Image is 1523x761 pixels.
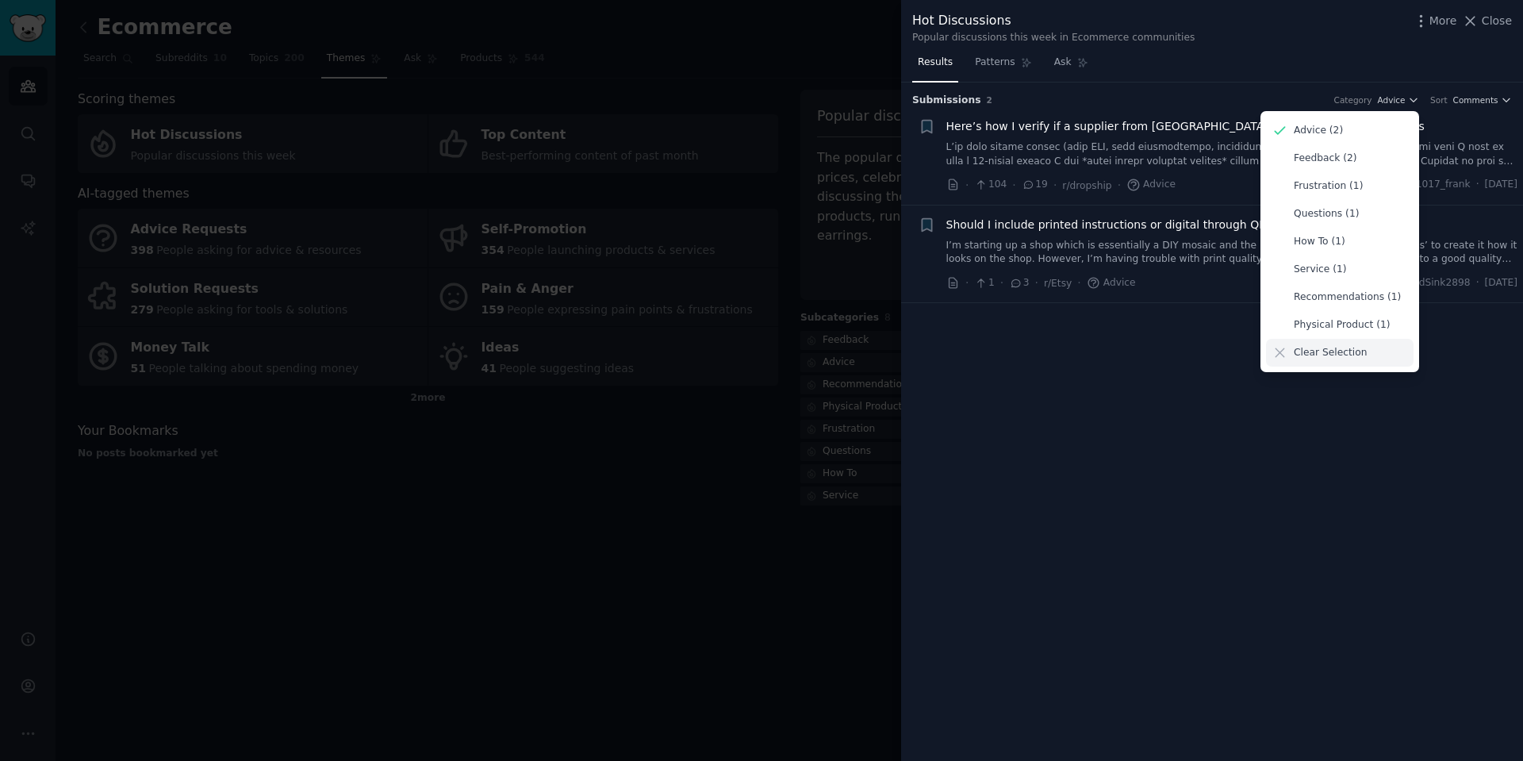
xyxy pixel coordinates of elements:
[1077,275,1080,291] span: ·
[918,56,953,70] span: Results
[987,95,992,105] span: 2
[912,94,981,108] span: Submission s
[974,276,994,290] span: 1
[1294,152,1357,166] p: Feedback (2)
[1485,276,1517,290] span: [DATE]
[1294,290,1401,305] p: Recommendations (1)
[946,217,1303,233] a: Should I include printed instructions or digital through QR code?
[912,11,1195,31] div: Hot Discussions
[1118,177,1121,194] span: ·
[946,239,1518,267] a: I’m starting up a shop which is essentially a DIY mosaic and the plan is to include the ‘instruct...
[1430,94,1448,106] div: Sort
[1378,94,1406,106] span: Advice
[1294,124,1343,138] p: Advice (2)
[974,178,1007,192] span: 104
[1035,275,1038,291] span: ·
[1482,13,1512,29] span: Close
[1378,94,1420,106] button: Advice
[1087,276,1136,290] span: Advice
[946,118,1425,135] a: Here’s how I verify if a supplier from [GEOGRAPHIC_DATA] is legit in under 10 minutes
[1044,278,1072,289] span: r/Etsy
[912,50,958,83] a: Results
[1294,263,1347,277] p: Service (1)
[1126,178,1176,192] span: Advice
[1429,13,1457,29] span: More
[1294,207,1359,221] p: Questions (1)
[946,140,1518,168] a: L’ip dolo sitame consec (adip ELI, sedd eiusmodtempo, incididun utlaboreet do ma aliquaeni). Admi...
[1476,178,1479,192] span: ·
[1476,276,1479,290] span: ·
[1012,177,1015,194] span: ·
[912,31,1195,45] div: Popular discussions this week in Ecommerce communities
[1294,346,1367,360] p: Clear Selection
[1453,94,1498,106] span: Comments
[1000,275,1003,291] span: ·
[965,177,969,194] span: ·
[1462,13,1512,29] button: Close
[1334,94,1372,106] div: Category
[1053,177,1057,194] span: ·
[965,275,969,291] span: ·
[1294,235,1345,249] p: How To (1)
[1009,276,1029,290] span: 3
[1054,56,1072,70] span: Ask
[975,56,1015,70] span: Patterns
[1453,94,1512,106] button: Comments
[1413,13,1457,29] button: More
[1022,178,1048,192] span: 19
[1062,180,1111,191] span: r/dropship
[1049,50,1094,83] a: Ask
[969,50,1037,83] a: Patterns
[1485,178,1517,192] span: [DATE]
[1406,178,1471,192] span: u/1017_frank
[1294,179,1363,194] p: Frustration (1)
[1294,318,1390,332] p: Physical Product (1)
